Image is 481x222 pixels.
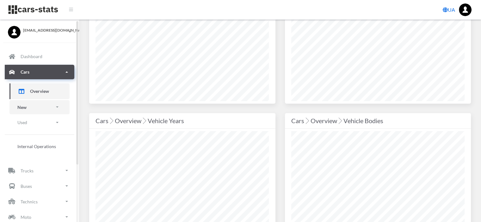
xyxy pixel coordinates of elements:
a: Trucks [5,163,74,178]
a: New [9,100,70,114]
p: New [17,103,27,111]
a: [EMAIL_ADDRESS][DOMAIN_NAME] [8,26,71,33]
a: Cars [5,65,74,79]
div: Cars Overview Vehicle Bodies [291,116,465,126]
p: Moto [21,213,31,221]
a: Used [9,115,70,129]
p: Trucks [21,167,34,175]
a: Dashboard [5,49,74,64]
img: navbar brand [8,5,59,15]
a: Buses [5,179,74,193]
p: Cars [21,68,29,76]
p: Used [17,118,27,126]
img: ... [459,3,472,16]
a: Technics [5,194,74,209]
a: UA [440,3,458,16]
p: Dashboard [21,52,42,60]
p: Buses [21,182,32,190]
div: Cars Overview Vehicle Years [96,116,269,126]
a: Overview [9,83,70,99]
span: [EMAIL_ADDRESS][DOMAIN_NAME] [23,27,71,33]
p: Technics [21,198,38,206]
a: Internal Operations [9,140,70,153]
span: Overview [30,88,49,94]
span: Internal Operations [17,143,56,150]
